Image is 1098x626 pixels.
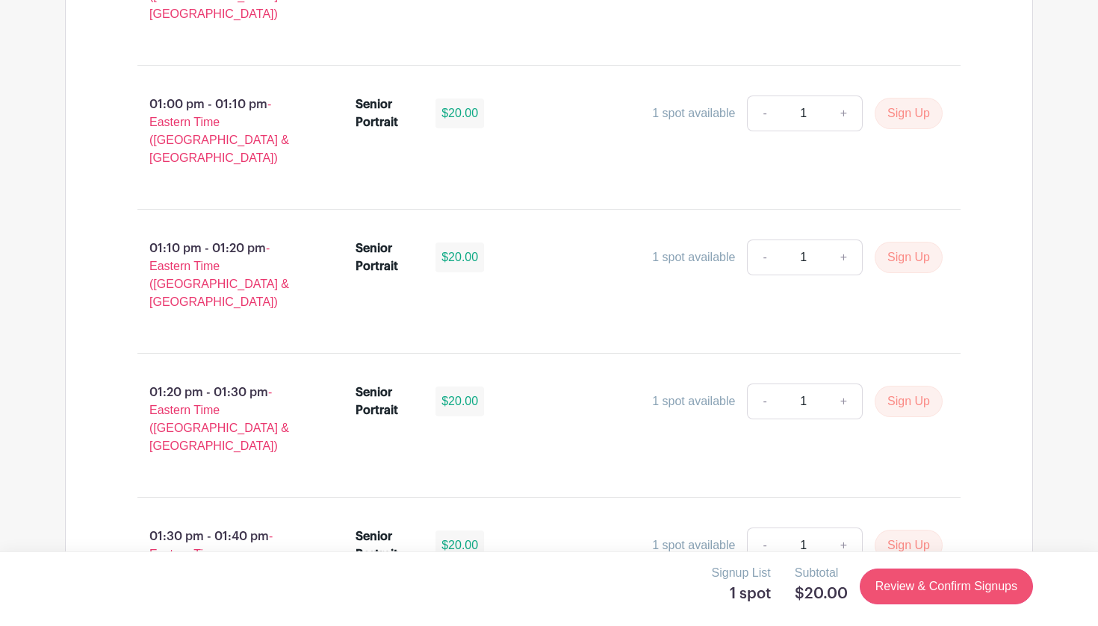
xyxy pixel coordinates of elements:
div: $20.00 [435,530,484,560]
div: Senior Portrait [356,384,418,419]
div: 1 spot available [652,248,735,266]
button: Sign Up [875,386,943,417]
div: $20.00 [435,98,484,128]
div: 1 spot available [652,536,735,554]
p: 01:30 pm - 01:40 pm [114,522,332,605]
h5: $20.00 [795,585,848,603]
a: Review & Confirm Signups [860,569,1033,604]
span: - Eastern Time ([GEOGRAPHIC_DATA] & [GEOGRAPHIC_DATA]) [149,242,289,308]
a: + [825,384,863,419]
p: Signup List [712,564,771,582]
a: - [747,96,781,131]
h5: 1 spot [712,585,771,603]
p: 01:20 pm - 01:30 pm [114,378,332,461]
div: Senior Portrait [356,528,418,563]
button: Sign Up [875,98,943,129]
span: - Eastern Time ([GEOGRAPHIC_DATA] & [GEOGRAPHIC_DATA]) [149,386,289,452]
div: Senior Portrait [356,96,418,131]
div: 1 spot available [652,104,735,122]
button: Sign Up [875,530,943,561]
span: - Eastern Time ([GEOGRAPHIC_DATA] & [GEOGRAPHIC_DATA]) [149,98,289,164]
p: 01:00 pm - 01:10 pm [114,90,332,173]
a: + [825,528,863,563]
a: + [825,96,863,131]
button: Sign Up [875,242,943,273]
div: $20.00 [435,386,484,416]
a: - [747,384,781,419]
p: Subtotal [795,564,848,582]
div: $20.00 [435,242,484,272]
div: Senior Portrait [356,240,418,275]
a: - [747,528,781,563]
a: + [825,240,863,275]
div: 1 spot available [652,392,735,410]
p: 01:10 pm - 01:20 pm [114,234,332,317]
a: - [747,240,781,275]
